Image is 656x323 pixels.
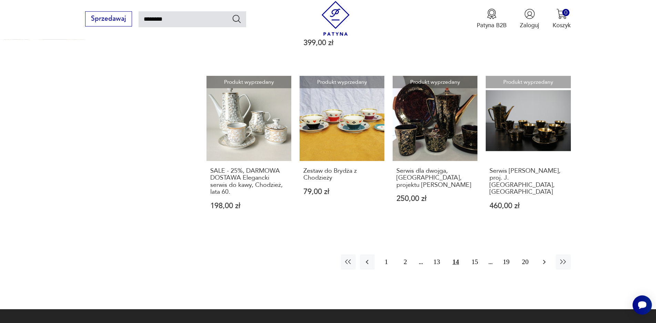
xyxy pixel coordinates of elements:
[448,254,463,269] button: 14
[520,21,539,29] p: Zaloguj
[85,17,132,22] a: Sprzedawaj
[396,168,474,189] h3: Serwis dla dwojga, [GEOGRAPHIC_DATA], projektu [PERSON_NAME]
[396,195,474,202] p: 250,00 zł
[490,202,567,210] p: 460,00 zł
[553,9,571,29] button: 0Koszyk
[486,9,497,19] img: Ikona medalu
[303,39,381,47] p: 399,00 zł
[429,254,444,269] button: 13
[467,254,482,269] button: 15
[210,168,288,196] h3: SALE - 25%, DARMOWA DOSTAWA Elegancki serwis do kawy, Chodzież, lata 60.
[85,11,132,27] button: Sprzedawaj
[490,168,567,196] h3: Serwis [PERSON_NAME], proj. J. [GEOGRAPHIC_DATA], [GEOGRAPHIC_DATA]
[486,76,571,225] a: Produkt wyprzedanySerwis kawowy Elżbieta, proj. J. Wrzesień, ChodzieżSerwis [PERSON_NAME], proj. ...
[477,9,507,29] a: Ikona medaluPatyna B2B
[553,21,571,29] p: Koszyk
[562,9,569,16] div: 0
[206,76,291,225] a: Produkt wyprzedanySALE - 25%, DARMOWA DOSTAWA Elegancki serwis do kawy, Chodzież, lata 60.SALE - ...
[379,254,394,269] button: 1
[300,76,384,225] a: Produkt wyprzedanyZestaw do Brydża z ChodzieżyZestaw do Brydża z Chodzieży79,00 zł
[518,254,533,269] button: 20
[556,9,567,19] img: Ikona koszyka
[393,76,477,225] a: Produkt wyprzedanySerwis dla dwojga, Chodzież, projektu Józefa WrześniaSerwis dla dwojga, [GEOGRA...
[303,168,381,182] h3: Zestaw do Brydża z Chodzieży
[210,202,288,210] p: 198,00 zł
[520,9,539,29] button: Zaloguj
[318,1,353,36] img: Patyna - sklep z meblami i dekoracjami vintage
[477,9,507,29] button: Patyna B2B
[398,254,413,269] button: 2
[477,21,507,29] p: Patyna B2B
[633,295,652,315] iframe: Smartsupp widget button
[499,254,514,269] button: 19
[524,9,535,19] img: Ikonka użytkownika
[303,188,381,195] p: 79,00 zł
[232,14,242,24] button: Szukaj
